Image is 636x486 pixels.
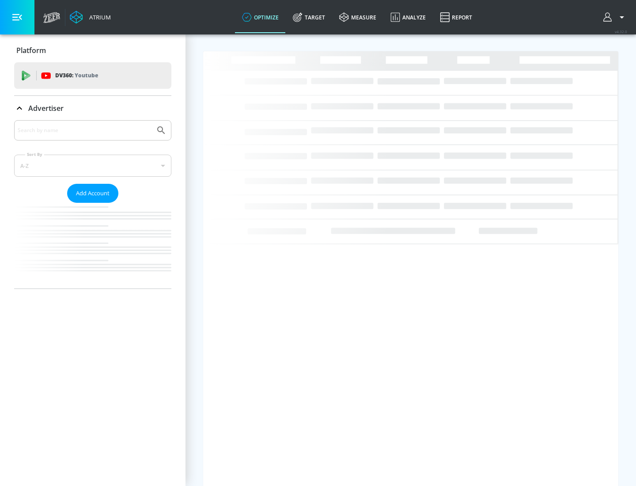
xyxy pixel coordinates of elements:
[14,203,171,289] nav: list of Advertiser
[235,1,286,33] a: optimize
[86,13,111,21] div: Atrium
[14,155,171,177] div: A-Z
[70,11,111,24] a: Atrium
[16,46,46,55] p: Platform
[14,38,171,63] div: Platform
[433,1,479,33] a: Report
[383,1,433,33] a: Analyze
[67,184,118,203] button: Add Account
[615,29,627,34] span: v 4.32.0
[14,96,171,121] div: Advertiser
[55,71,98,80] p: DV360:
[25,152,44,157] label: Sort By
[286,1,332,33] a: Target
[18,125,151,136] input: Search by name
[28,103,64,113] p: Advertiser
[332,1,383,33] a: measure
[76,188,110,198] span: Add Account
[14,62,171,89] div: DV360: Youtube
[75,71,98,80] p: Youtube
[14,120,171,289] div: Advertiser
